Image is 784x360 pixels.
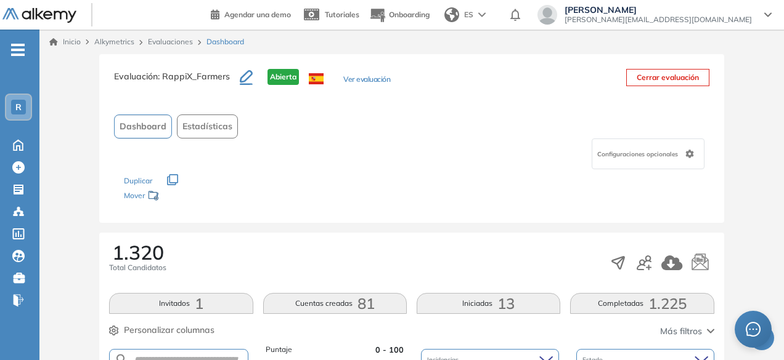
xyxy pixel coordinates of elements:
[177,114,238,138] button: Estadísticas
[592,138,704,169] div: Configuraciones opcionales
[94,37,134,46] span: Alkymetrics
[565,5,752,15] span: [PERSON_NAME]
[375,344,404,356] span: 0 - 100
[124,185,247,208] div: Mover
[206,36,244,47] span: Dashboard
[325,10,359,19] span: Tutoriales
[109,293,253,314] button: Invitados1
[49,36,81,47] a: Inicio
[309,73,324,84] img: ESP
[660,325,714,338] button: Más filtros
[267,69,299,85] span: Abierta
[660,325,702,338] span: Más filtros
[746,322,761,337] span: message
[158,71,230,82] span: : RappiX_Farmers
[224,10,291,19] span: Agendar una demo
[11,49,25,51] i: -
[124,176,152,185] span: Duplicar
[114,114,172,138] button: Dashboard
[478,12,486,17] img: arrow
[112,242,164,262] span: 1.320
[570,293,714,314] button: Completadas1.225
[565,15,752,25] span: [PERSON_NAME][EMAIL_ADDRESS][DOMAIN_NAME]
[263,293,407,314] button: Cuentas creadas81
[597,150,680,159] span: Configuraciones opcionales
[266,344,292,356] span: Puntaje
[148,37,193,46] a: Evaluaciones
[182,120,232,133] span: Estadísticas
[464,9,473,20] span: ES
[369,2,430,28] button: Onboarding
[626,69,709,86] button: Cerrar evaluación
[109,324,214,337] button: Personalizar columnas
[389,10,430,19] span: Onboarding
[343,74,390,87] button: Ver evaluación
[444,7,459,22] img: world
[109,262,166,273] span: Total Candidatos
[120,120,166,133] span: Dashboard
[211,6,291,21] a: Agendar una demo
[114,69,240,95] h3: Evaluación
[2,8,76,23] img: Logo
[15,102,22,112] span: R
[417,293,560,314] button: Iniciadas13
[124,324,214,337] span: Personalizar columnas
